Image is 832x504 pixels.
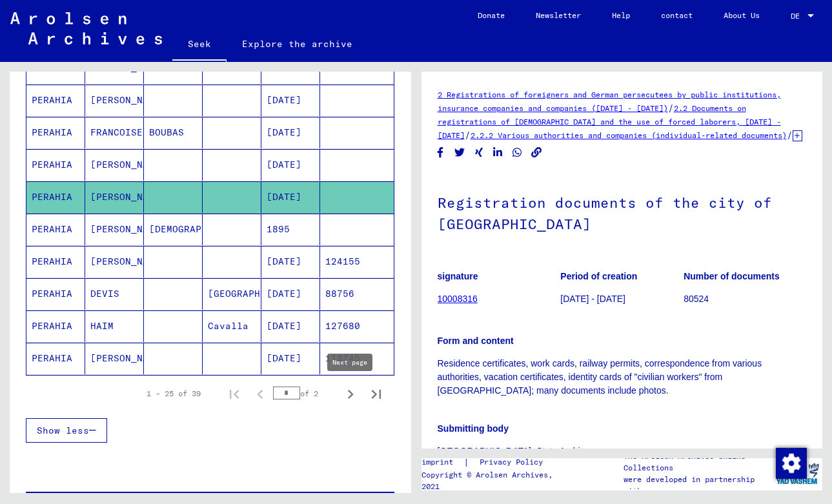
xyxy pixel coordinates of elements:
[149,126,184,138] font: BOUBAS
[438,336,514,346] font: Form and content
[624,474,755,496] font: were developed in partnership with
[32,256,72,267] font: PERAHIA
[438,271,478,281] font: signature
[32,94,72,106] font: PERAHIA
[90,223,166,235] font: [PERSON_NAME]
[267,256,301,267] font: [DATE]
[227,28,368,59] a: Explore the archive
[267,223,290,235] font: 1895
[438,423,509,434] font: Submitting body
[773,458,822,490] img: yv_logo.png
[90,288,119,299] font: DEVIS
[434,145,447,161] button: Share on Facebook
[26,418,107,443] button: Show less
[32,320,72,332] font: PERAHIA
[471,130,787,140] a: 2.2.2 Various authorities and companies (individual-related documents)
[438,294,478,304] a: 10008316
[37,425,89,436] font: Show less
[208,320,249,332] font: Cavalla
[90,256,166,267] font: [PERSON_NAME]
[465,129,471,141] font: /
[208,288,307,299] font: [GEOGRAPHIC_DATA]
[267,288,301,299] font: [DATE]
[188,38,211,50] font: Seek
[776,448,807,479] img: Change consent
[463,456,469,468] font: |
[90,94,166,106] font: [PERSON_NAME]
[478,10,505,20] font: Donate
[267,191,301,203] font: [DATE]
[247,381,273,407] button: Previous page
[530,145,543,161] button: Copy link
[453,145,467,161] button: Share on Twitter
[32,223,72,235] font: PERAHIA
[787,129,793,141] font: /
[32,159,72,170] font: PERAHIA
[536,10,581,20] font: Newsletter
[32,126,72,138] font: PERAHIA
[612,10,630,20] font: Help
[267,126,301,138] font: [DATE]
[791,11,800,21] font: DE
[147,388,201,398] font: 1 – 25 of 39
[438,103,781,140] a: 2.2 Documents on registrations of [DEMOGRAPHIC_DATA] and the use of forced laborers, [DATE] - [DATE]
[438,90,781,113] a: 2 Registrations of foreigners and German persecutees by public institutions, insurance companies ...
[438,194,772,233] font: Registration documents of the city of [GEOGRAPHIC_DATA]
[267,94,301,106] font: [DATE]
[661,10,693,20] font: contact
[32,288,72,299] font: PERAHIA
[338,381,363,407] button: Next page
[267,320,301,332] font: [DATE]
[472,145,486,161] button: Share on Xing
[90,126,143,138] font: FRANCOISE
[90,320,114,332] font: HAIM
[221,381,247,407] button: First page
[491,145,505,161] button: Share on LinkedIn
[10,12,162,45] img: Arolsen_neg.svg
[560,294,625,304] font: [DATE] - [DATE]
[363,381,389,407] button: Last page
[325,352,360,364] font: 118745
[90,159,166,170] font: [PERSON_NAME]
[668,102,674,114] font: /
[325,320,360,332] font: 127680
[90,352,166,364] font: [PERSON_NAME]
[511,145,524,161] button: Share on WhatsApp
[421,457,453,467] font: imprint
[724,10,760,20] font: About Us
[480,457,543,467] font: Privacy Policy
[172,28,227,62] a: Seek
[325,288,354,299] font: 88756
[325,256,360,267] font: 124155
[300,388,318,398] font: of 2
[267,159,301,170] font: [DATE]
[90,191,166,203] font: [PERSON_NAME]
[469,456,558,469] a: Privacy Policy
[149,223,254,235] font: [DEMOGRAPHIC_DATA]
[32,191,72,203] font: PERAHIA
[421,470,553,491] font: Copyright © Arolsen Archives, 2021
[438,358,762,396] font: Residence certificates, work cards, railway permits, correspondence from various authorities, vac...
[438,446,594,456] font: [GEOGRAPHIC_DATA], State Archives
[421,456,463,469] a: imprint
[684,271,780,281] font: Number of documents
[684,294,709,304] font: 80524
[560,271,637,281] font: Period of creation
[32,352,72,364] font: PERAHIA
[267,352,301,364] font: [DATE]
[242,38,352,50] font: Explore the archive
